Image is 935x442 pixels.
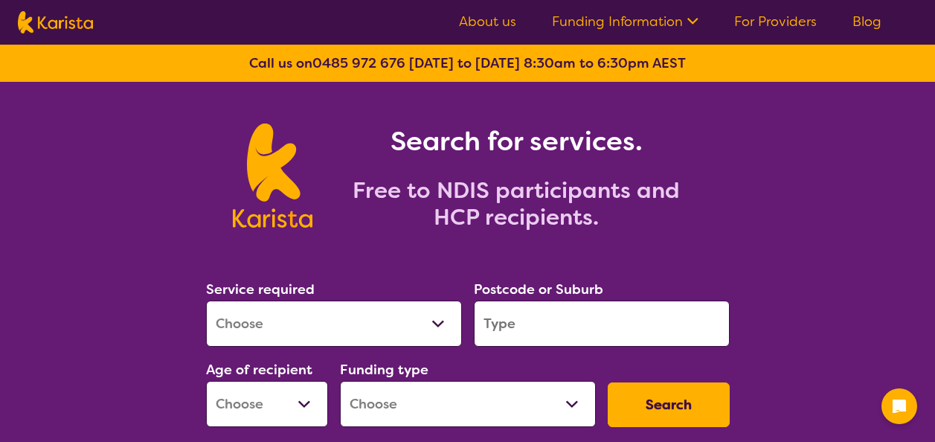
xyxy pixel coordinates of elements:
label: Postcode or Suburb [474,281,603,298]
a: Funding Information [552,13,698,31]
input: Type [474,301,730,347]
a: About us [459,13,516,31]
h1: Search for services. [330,124,702,159]
label: Age of recipient [206,361,312,379]
a: For Providers [734,13,817,31]
b: Call us on [DATE] to [DATE] 8:30am to 6:30pm AEST [249,54,686,72]
label: Service required [206,281,315,298]
img: Karista logo [233,124,312,228]
button: Search [608,382,730,427]
h2: Free to NDIS participants and HCP recipients. [330,177,702,231]
a: 0485 972 676 [312,54,405,72]
label: Funding type [340,361,428,379]
img: Karista logo [18,11,93,33]
a: Blog [852,13,881,31]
